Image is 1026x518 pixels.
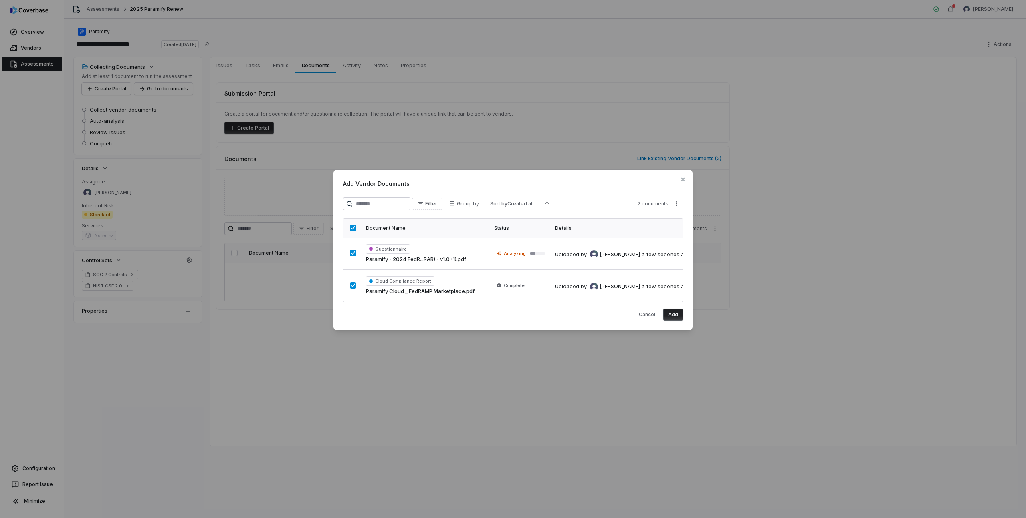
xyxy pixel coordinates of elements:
[642,251,691,259] div: a few seconds ago
[638,201,669,207] span: 2 documents
[555,250,691,258] div: Uploaded
[590,283,598,291] img: Mike Phillips avatar
[539,198,555,210] button: Ascending
[366,255,466,263] span: Paramify - 2024 FedR...RAR) - v1.0 (1).pdf
[581,283,640,291] div: by
[555,283,691,291] div: Uploaded
[343,179,683,188] span: Add Vendor Documents
[600,283,640,291] span: [PERSON_NAME]
[544,201,550,207] svg: Ascending
[485,198,537,210] button: Sort byCreated at
[581,250,640,258] div: by
[642,283,691,291] div: a few seconds ago
[504,282,525,289] span: Complete
[504,250,526,257] span: Analyzing
[670,198,683,210] button: More actions
[590,250,598,258] img: Mike Phillips avatar
[366,225,485,231] div: Document Name
[600,251,640,259] span: [PERSON_NAME]
[494,225,545,231] div: Status
[444,198,484,210] button: Group by
[366,287,475,295] span: Paramify Cloud _ FedRAMP Marketplace.pdf
[366,244,410,254] span: Questionnaire
[634,309,660,321] button: Cancel
[425,201,437,207] span: Filter
[412,198,442,210] button: Filter
[663,309,683,321] button: Add
[366,276,434,286] span: Cloud Compliance Report
[555,225,692,231] div: Details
